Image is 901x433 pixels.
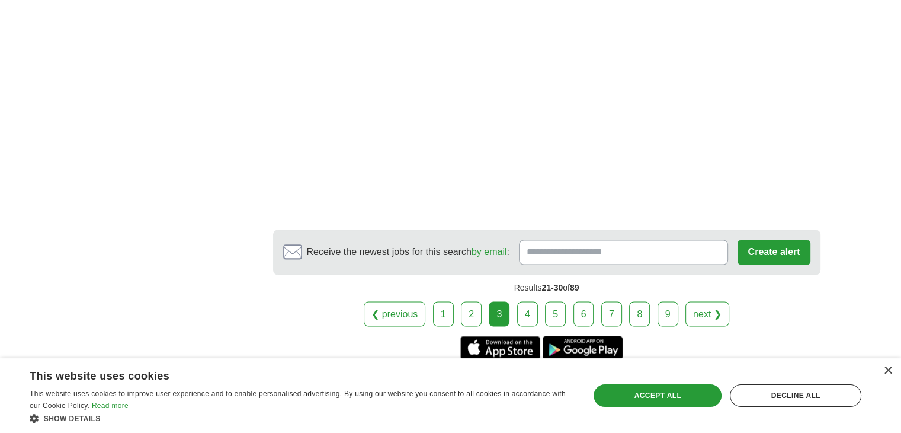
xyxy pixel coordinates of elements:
a: ❮ previous [364,301,425,326]
span: Show details [44,415,101,423]
div: This website uses cookies [30,365,543,383]
a: Get the iPhone app [460,336,540,359]
a: next ❯ [685,301,729,326]
span: Receive the newest jobs for this search : [307,245,509,259]
a: 9 [658,301,678,326]
a: 5 [545,301,566,326]
div: 3 [489,301,509,326]
span: 21-30 [541,283,563,292]
a: Read more, opens a new window [92,402,129,410]
div: Accept all [594,384,722,407]
a: by email [472,247,507,257]
a: Get the Android app [543,336,623,359]
a: 7 [601,301,622,326]
span: This website uses cookies to improve user experience and to enable personalised advertising. By u... [30,390,566,410]
a: 1 [433,301,454,326]
div: Close [883,367,892,375]
a: 4 [517,301,538,326]
div: Results of [273,275,820,301]
div: Decline all [730,384,861,407]
a: 8 [629,301,650,326]
a: 2 [461,301,482,326]
a: 6 [573,301,594,326]
button: Create alert [738,240,810,265]
span: 89 [570,283,579,292]
div: Show details [30,412,573,424]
